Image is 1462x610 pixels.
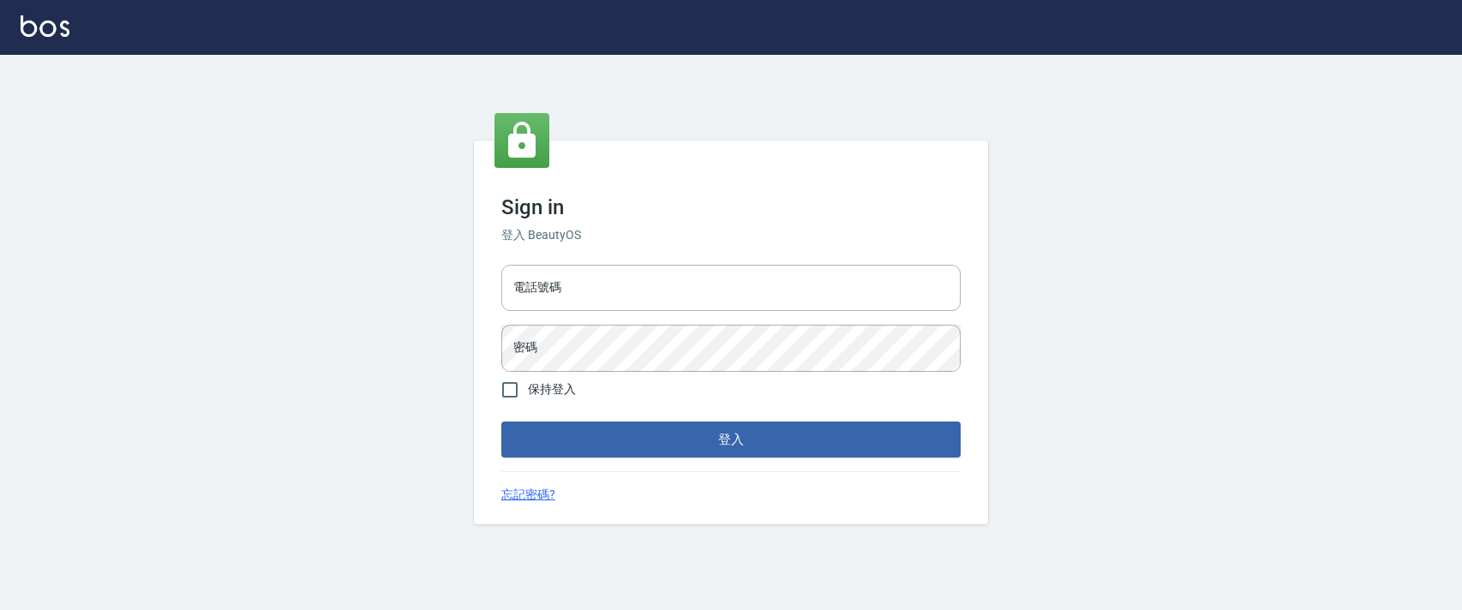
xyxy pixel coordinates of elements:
span: 保持登入 [528,380,576,398]
img: Logo [21,15,69,37]
a: 忘記密碼? [501,486,555,504]
button: 登入 [501,422,961,457]
h3: Sign in [501,195,961,219]
h6: 登入 BeautyOS [501,226,961,244]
